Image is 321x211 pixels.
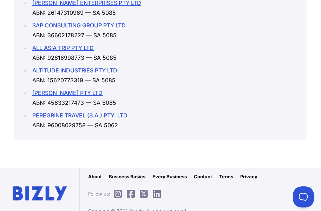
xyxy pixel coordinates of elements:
[30,88,300,108] li: ABN: 45633217473 — SA 5085
[240,173,257,180] a: Privacy
[88,173,102,180] a: About
[30,110,300,130] li: ABN: 96008029758 — SA 5062
[32,67,117,74] a: ALTITUDE INDUSTRIES PTY LTD
[88,190,164,197] span: Follow us:
[30,20,300,40] li: ABN: 36602178227 — SA 5085
[32,44,94,51] a: ALL ASIA TRIP PTY LTD
[30,43,300,63] li: ABN: 92616998773 — SA 5085
[293,186,314,207] iframe: Toggle Customer Support
[32,112,129,119] a: PEREGRINE TRAVEL (S.A.) PTY. LTD.
[32,22,126,29] a: SAP CONSULTING GROUP PTY LTD
[32,89,103,96] a: [PERSON_NAME] PTY LTD
[152,173,187,180] a: Every Business
[219,173,233,180] a: Terms
[30,65,300,85] li: ABN: 15620773319 — SA 5085
[194,173,212,180] a: Contact
[109,173,145,180] a: Business Basics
